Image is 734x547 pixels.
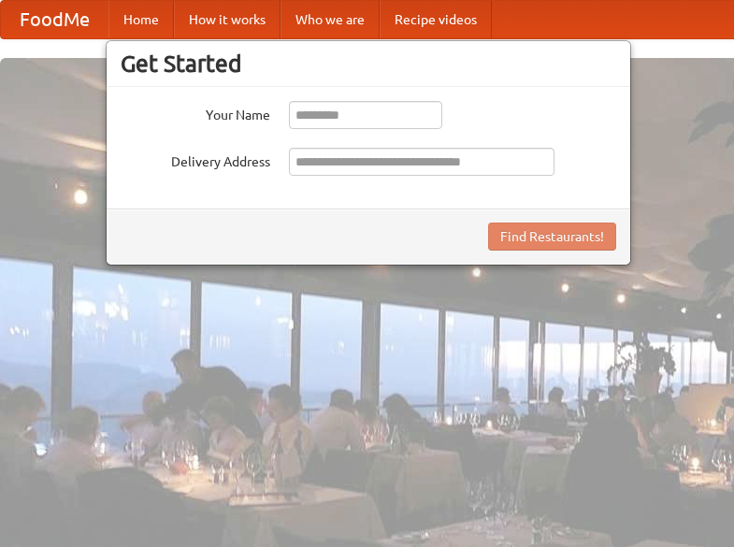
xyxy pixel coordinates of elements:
[488,223,616,251] button: Find Restaurants!
[281,1,380,38] a: Who we are
[174,1,281,38] a: How it works
[108,1,174,38] a: Home
[380,1,492,38] a: Recipe videos
[121,148,270,171] label: Delivery Address
[121,101,270,124] label: Your Name
[121,50,616,78] h3: Get Started
[1,1,108,38] a: FoodMe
